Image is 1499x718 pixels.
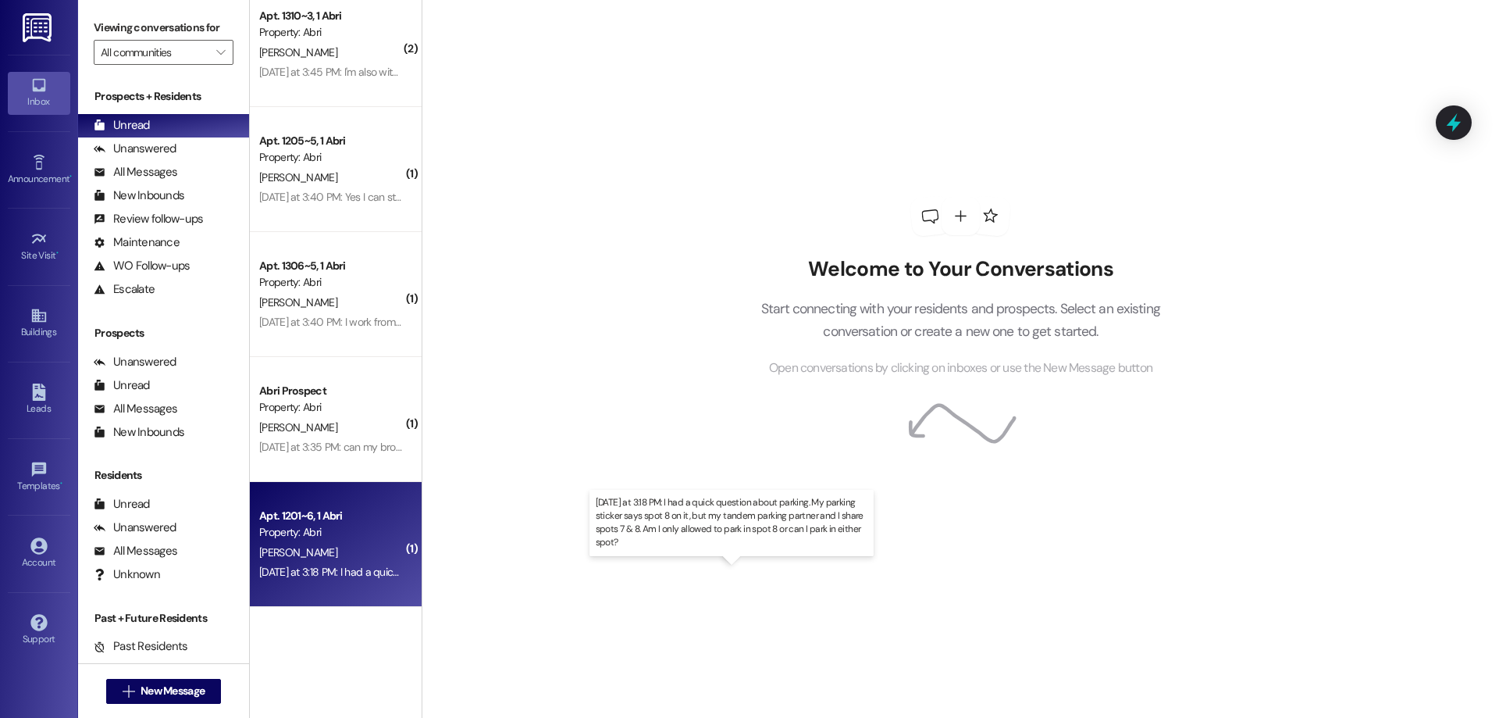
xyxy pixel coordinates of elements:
[23,13,55,42] img: ResiDesk Logo
[94,117,150,134] div: Unread
[596,496,867,550] p: [DATE] at 3:18 PM: I had a quick question about parking. My parking sticker says spot 8 on it, bu...
[8,456,70,498] a: Templates •
[141,683,205,699] span: New Message
[259,420,337,434] span: [PERSON_NAME]
[259,190,453,204] div: [DATE] at 3:40 PM: Yes I can stop by [DATE]
[259,315,466,329] div: [DATE] at 3:40 PM: I work from 10-6pm [DATE]
[737,298,1184,342] p: Start connecting with your residents and prospects. Select an existing conversation or create a n...
[94,354,176,370] div: Unanswered
[78,467,249,484] div: Residents
[78,325,249,341] div: Prospects
[94,188,184,204] div: New Inbounds
[259,440,700,454] div: [DATE] at 3:35 PM: can my brother pick it up for me? i'm not in [GEOGRAPHIC_DATA] until 7 tonight
[8,609,70,652] a: Support
[69,171,72,182] span: •
[259,274,404,291] div: Property: Abri
[101,40,208,65] input: All communities
[94,520,176,536] div: Unanswered
[769,359,1152,378] span: Open conversations by clicking on inboxes or use the New Message button
[8,72,70,114] a: Inbox
[259,565,1211,579] div: [DATE] at 3:18 PM: I had a quick question about parking. My parking sticker says spot 8 on it, bu...
[8,226,70,268] a: Site Visit •
[94,234,180,251] div: Maintenance
[94,401,177,417] div: All Messages
[60,478,62,489] span: •
[259,383,404,399] div: Abri Prospect
[94,566,160,583] div: Unknown
[94,377,150,394] div: Unread
[8,302,70,345] a: Buildings
[94,638,188,655] div: Past Residents
[78,88,249,105] div: Prospects + Residents
[94,281,155,298] div: Escalate
[259,545,337,559] span: [PERSON_NAME]
[106,679,222,704] button: New Message
[259,65,754,79] div: [DATE] at 3:45 PM: I'm also with my roommate, I was wondering if nobody had taken any of the empt...
[259,45,337,59] span: [PERSON_NAME]
[8,379,70,421] a: Leads
[94,543,177,559] div: All Messages
[123,685,134,698] i: 
[56,248,59,259] span: •
[259,524,404,541] div: Property: Abri
[259,508,404,524] div: Apt. 1201~6, 1 Abri
[94,16,233,40] label: Viewing conversations for
[8,533,70,575] a: Account
[94,424,184,441] div: New Inbounds
[259,170,337,184] span: [PERSON_NAME]
[259,258,404,274] div: Apt. 1306~5, 1 Abri
[94,496,150,513] div: Unread
[737,257,1184,282] h2: Welcome to Your Conversations
[259,8,404,24] div: Apt. 1310~3, 1 Abri
[259,149,404,166] div: Property: Abri
[216,46,225,59] i: 
[94,258,190,274] div: WO Follow-ups
[94,164,177,180] div: All Messages
[78,610,249,627] div: Past + Future Residents
[259,24,404,41] div: Property: Abri
[259,399,404,416] div: Property: Abri
[94,141,176,157] div: Unanswered
[259,133,404,149] div: Apt. 1205~5, 1 Abri
[259,295,337,309] span: [PERSON_NAME]
[94,211,203,227] div: Review follow-ups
